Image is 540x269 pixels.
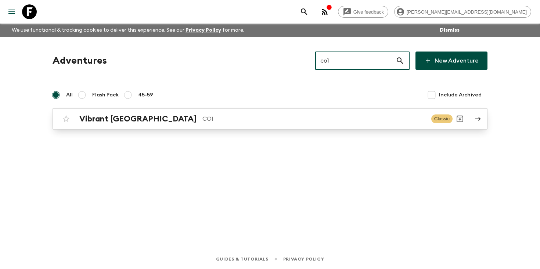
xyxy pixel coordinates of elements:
[438,25,461,35] button: Dismiss
[338,6,388,18] a: Give feedback
[394,6,531,18] div: [PERSON_NAME][EMAIL_ADDRESS][DOMAIN_NAME]
[53,108,487,130] a: Vibrant [GEOGRAPHIC_DATA]CO1ClassicArchive
[453,112,467,126] button: Archive
[431,114,453,123] span: Classic
[315,50,396,71] input: e.g. AR1, Argentina
[92,91,119,99] span: Flash Pack
[138,91,153,99] span: 45-59
[186,28,221,33] a: Privacy Policy
[349,9,388,15] span: Give feedback
[53,53,107,68] h1: Adventures
[202,114,425,123] p: CO1
[297,4,312,19] button: search adventures
[403,9,531,15] span: [PERSON_NAME][EMAIL_ADDRESS][DOMAIN_NAME]
[415,52,487,70] a: New Adventure
[4,4,19,19] button: menu
[216,255,269,263] a: Guides & Tutorials
[439,91,482,99] span: Include Archived
[9,24,247,37] p: We use functional & tracking cookies to deliver this experience. See our for more.
[79,114,197,124] h2: Vibrant [GEOGRAPHIC_DATA]
[283,255,324,263] a: Privacy Policy
[66,91,73,99] span: All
